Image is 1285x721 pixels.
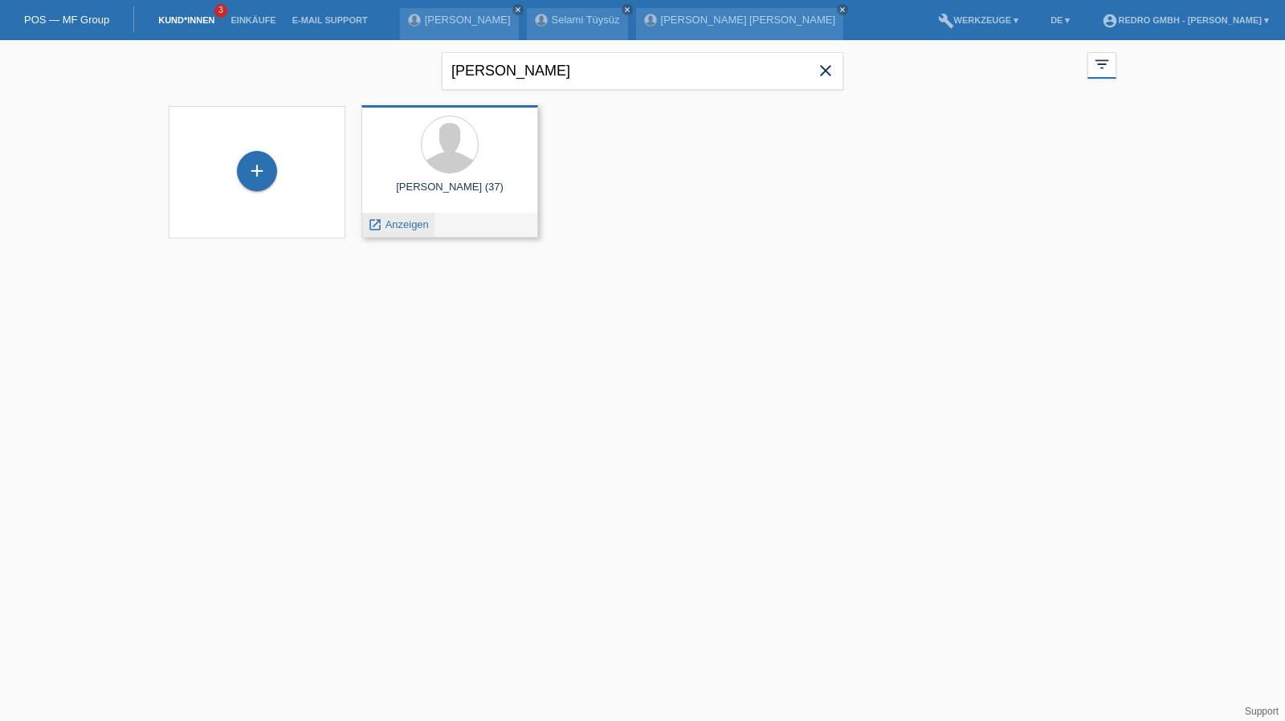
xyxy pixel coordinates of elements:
[214,4,227,18] span: 3
[512,4,524,15] a: close
[930,15,1027,25] a: buildWerkzeuge ▾
[442,52,843,90] input: Suche...
[514,6,522,14] i: close
[552,14,620,26] a: Selami Tüysüz
[1245,706,1279,717] a: Support
[816,61,835,80] i: close
[368,218,429,230] a: launch Anzeigen
[623,6,631,14] i: close
[838,6,846,14] i: close
[622,4,633,15] a: close
[374,181,525,206] div: [PERSON_NAME] (37)
[1102,13,1118,29] i: account_circle
[284,15,376,25] a: E-Mail Support
[661,14,835,26] a: [PERSON_NAME] [PERSON_NAME]
[24,14,109,26] a: POS — MF Group
[238,157,276,185] div: Kund*in hinzufügen
[1093,55,1111,73] i: filter_list
[150,15,222,25] a: Kund*innen
[837,4,848,15] a: close
[938,13,954,29] i: build
[222,15,284,25] a: Einkäufe
[385,218,429,230] span: Anzeigen
[1042,15,1078,25] a: DE ▾
[1094,15,1277,25] a: account_circleRedro GmbH - [PERSON_NAME] ▾
[425,14,511,26] a: [PERSON_NAME]
[368,218,382,232] i: launch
